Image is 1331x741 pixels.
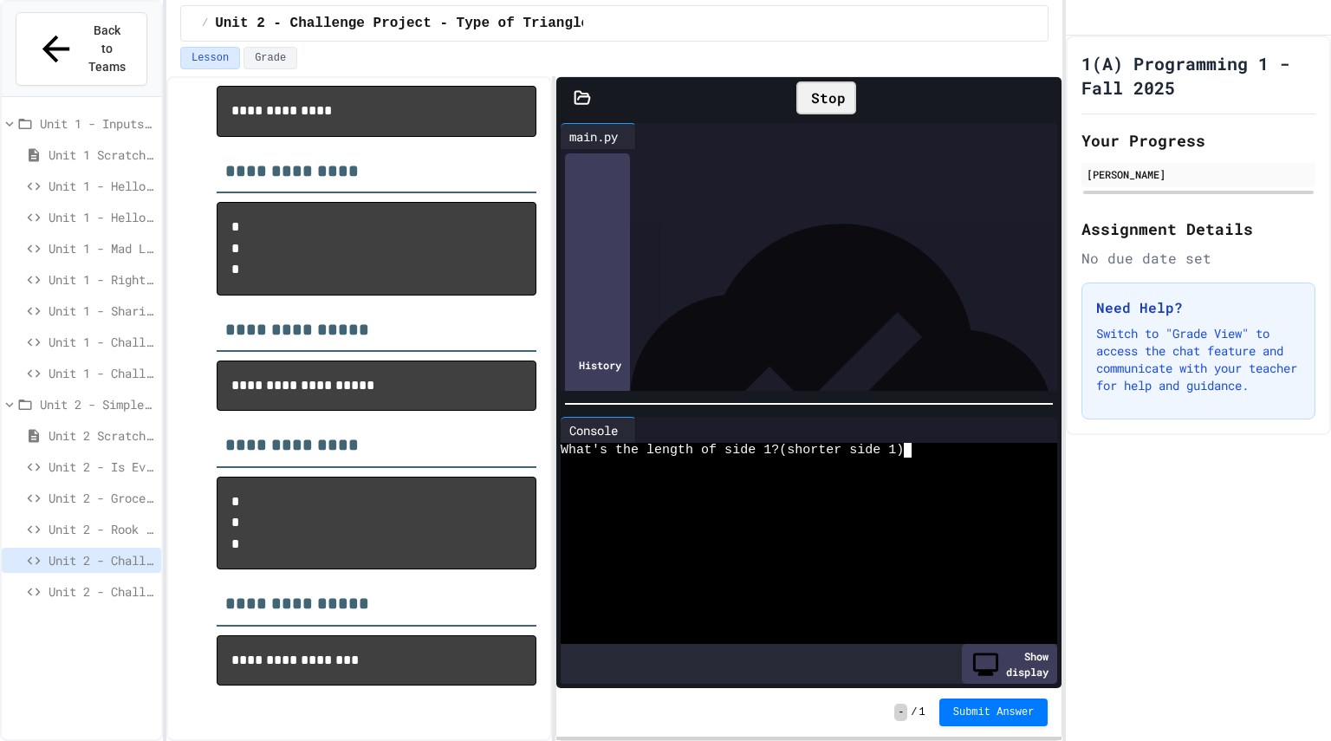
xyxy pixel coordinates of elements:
span: Unit 2 - Grocery Tracker [49,489,154,507]
span: - [894,704,907,721]
div: main.py [561,123,636,149]
span: Unit 1 - Sharing Cookies [49,302,154,320]
span: Unit 2 - Challenge Project - Colors on Chessboard [49,582,154,601]
span: Back to Teams [87,22,127,76]
div: No due date set [1081,248,1315,269]
h2: Your Progress [1081,128,1315,153]
span: / [911,705,917,719]
div: Stop [796,81,856,114]
h2: Assignment Details [1081,217,1315,241]
span: / [202,16,208,30]
span: Submit Answer [953,705,1035,719]
span: Unit 2 - Rook Move [49,520,154,538]
span: Unit 1 - Mad Lib [49,239,154,257]
button: Submit Answer [939,699,1049,726]
button: Lesson [180,47,240,69]
div: main.py [561,127,627,146]
span: Unit 2 - Challenge Project - Type of Triangle [49,551,154,569]
div: History [565,153,630,576]
div: Console [561,417,636,443]
span: Unit 1 - Hello _____ [49,208,154,226]
span: Unit 1 - Right Triangle Calculator [49,270,154,289]
span: Unit 1 - Inputs and Numbers [40,114,154,133]
span: Unit 2 - Simple Logic [40,395,154,413]
span: Unit 1 - Hello, World! [49,177,154,195]
span: Unit 2 Scratch File [49,426,154,445]
span: Unit 2 - Is Even? [49,458,154,476]
button: Grade [243,47,297,69]
span: Unit 2 - Challenge Project - Type of Triangle [215,13,589,34]
button: Back to Teams [16,12,147,86]
p: Switch to "Grade View" to access the chat feature and communicate with your teacher for help and ... [1096,325,1301,394]
span: Unit 1 Scratch File [49,146,154,164]
span: Unit 1 - Challenge Project - Ancient Pyramid [49,364,154,382]
div: Show display [962,644,1057,684]
div: Console [561,421,627,439]
h1: 1(A) Programming 1 - Fall 2025 [1081,51,1315,100]
span: What's the length of side 1?(shorter side 1) [561,443,904,458]
span: 1 [919,705,925,719]
div: [PERSON_NAME] [1087,166,1310,182]
h3: Need Help? [1096,297,1301,318]
span: Unit 1 - Challenge Project - Cat Years Calculator [49,333,154,351]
